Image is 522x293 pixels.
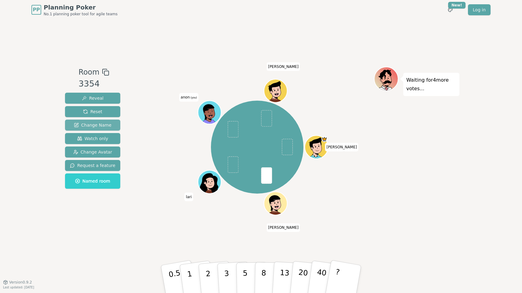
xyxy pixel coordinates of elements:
div: New! [448,2,466,9]
button: Version0.9.2 [3,280,32,285]
span: PP [33,6,40,13]
span: Click to change your name [325,143,358,151]
a: Log in [468,4,491,15]
span: Room [78,67,99,78]
span: Change Name [74,122,111,128]
span: Planning Poker [44,3,118,12]
span: Request a feature [70,162,115,169]
div: 3354 [78,78,109,90]
button: Request a feature [65,160,120,171]
button: Change Avatar [65,146,120,158]
span: Version 0.9.2 [9,280,32,285]
span: Change Avatar [73,149,112,155]
span: Named room [75,178,110,184]
button: Named room [65,173,120,189]
p: Waiting for 4 more votes... [406,76,456,93]
span: Reveal [82,95,103,101]
span: Click to change your name [266,62,300,71]
button: Change Name [65,120,120,131]
button: Reset [65,106,120,117]
button: Reveal [65,93,120,104]
button: Watch only [65,133,120,144]
span: Watch only [77,135,108,142]
span: No.1 planning poker tool for agile teams [44,12,118,17]
span: Rob is the host [321,136,327,142]
a: PPPlanning PokerNo.1 planning poker tool for agile teams [31,3,118,17]
span: Click to change your name [184,193,193,201]
span: Click to change your name [179,93,198,102]
span: Last updated: [DATE] [3,286,34,289]
span: Click to change your name [266,223,300,232]
span: Reset [83,109,102,115]
span: (you) [190,96,197,99]
button: Click to change your avatar [198,101,220,123]
button: New! [445,4,456,15]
